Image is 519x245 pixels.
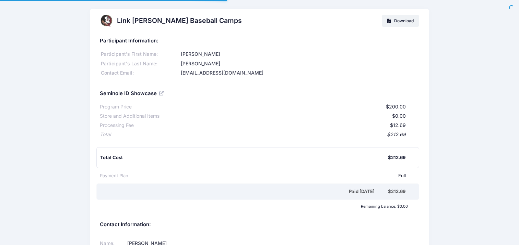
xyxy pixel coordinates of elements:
[180,51,419,58] div: [PERSON_NAME]
[100,154,388,161] div: Total Cost
[100,91,165,97] h5: Seminole ID Showcase
[117,17,242,25] h2: Link [PERSON_NAME] Baseball Camps
[100,103,132,111] div: Program Price
[128,172,406,179] div: Full
[101,188,388,195] div: Paid [DATE]
[388,188,405,195] div: $212.69
[100,69,180,77] div: Contact Email:
[100,113,160,120] div: Store and Additional Items
[394,18,414,23] span: Download
[388,154,405,161] div: $212.69
[96,204,411,208] div: Remaining balance: $0.00
[386,104,406,109] span: $200.00
[382,15,419,27] a: Download
[180,60,419,67] div: [PERSON_NAME]
[100,222,419,228] h5: Contact Information:
[100,60,180,67] div: Participant's Last Name:
[134,122,406,129] div: $12.69
[100,38,419,44] h5: Participant Information:
[100,122,134,129] div: Processing Fee
[100,172,128,179] div: Payment Plan
[159,90,165,96] a: View Registration Details
[111,131,406,138] div: $212.69
[100,131,111,138] div: Total
[180,69,419,77] div: [EMAIL_ADDRESS][DOMAIN_NAME]
[100,51,180,58] div: Participant's First Name:
[160,113,406,120] div: $0.00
